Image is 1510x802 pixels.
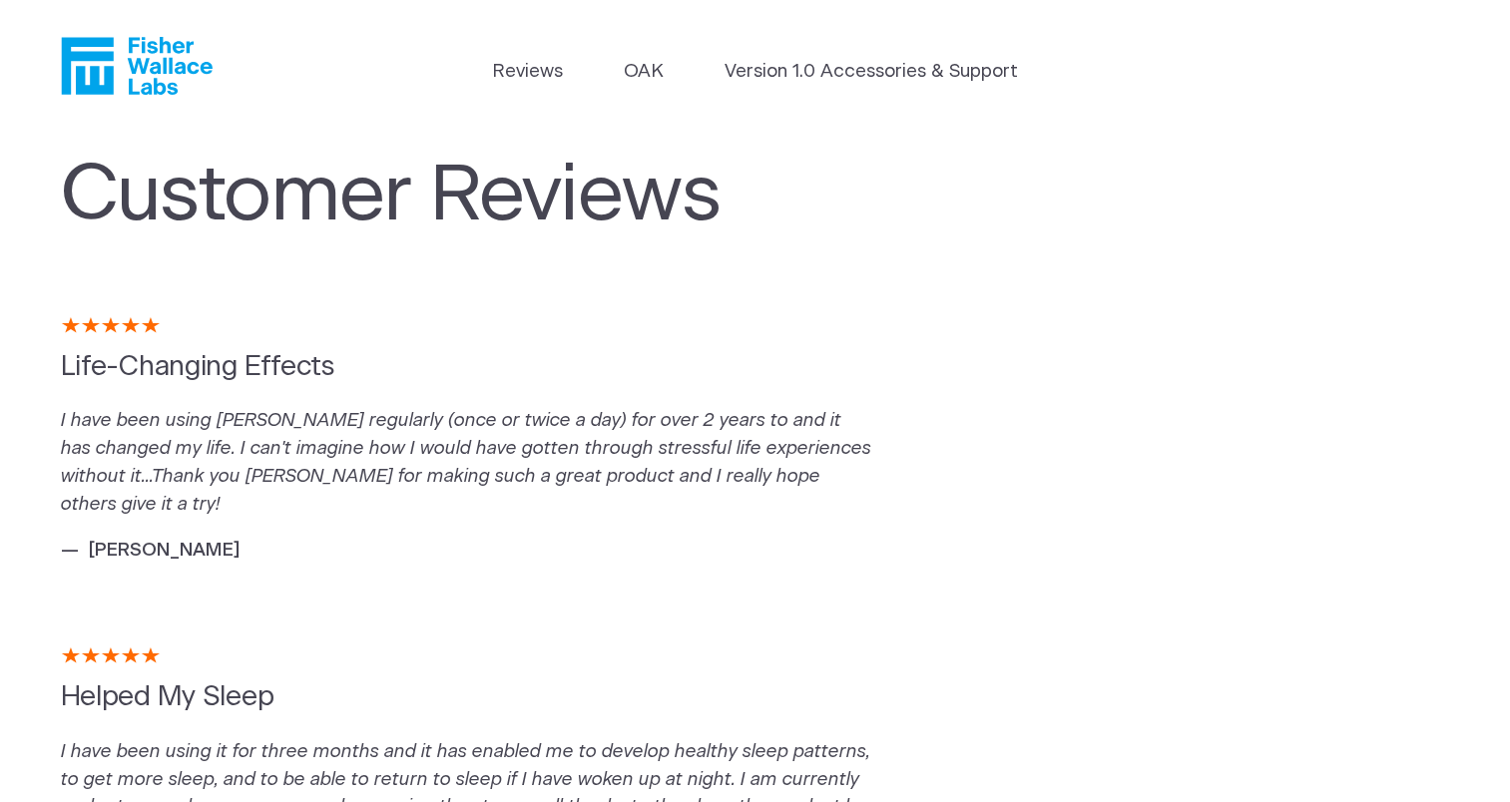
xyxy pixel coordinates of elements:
[61,151,891,242] h1: Customer Reviews
[61,37,213,95] a: Fisher Wallace
[61,347,1450,389] h5: Life-Changing Effects
[61,541,241,560] cite: — [PERSON_NAME]
[492,58,563,86] a: Reviews
[624,58,664,86] a: OAK
[61,677,1450,719] h5: Helped My Sleep
[61,411,871,514] em: I have been using [PERSON_NAME] regularly (once or twice a day) for over 2 years to and it has ch...
[725,58,1018,86] a: Version 1.0 Accessories & Support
